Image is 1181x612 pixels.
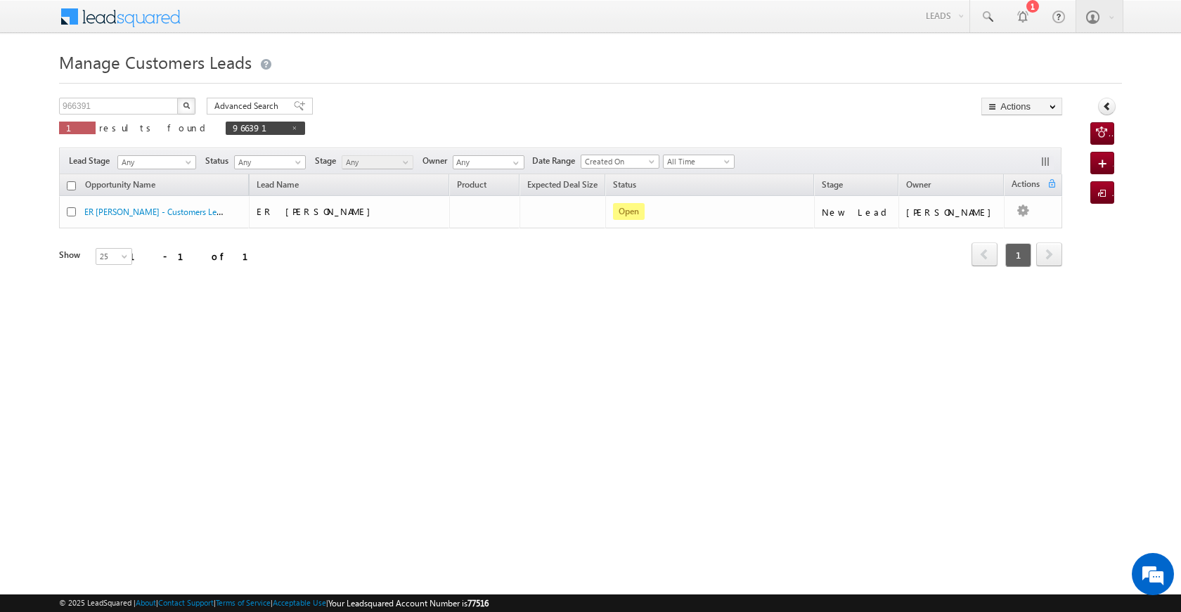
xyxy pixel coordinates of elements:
[906,179,931,190] span: Owner
[273,598,326,607] a: Acceptable Use
[183,102,190,109] img: Search
[1036,242,1062,266] span: next
[205,155,234,167] span: Status
[342,156,409,169] span: Any
[505,156,523,170] a: Show All Items
[315,155,342,167] span: Stage
[422,155,453,167] span: Owner
[234,155,306,169] a: Any
[66,122,89,134] span: 1
[216,598,271,607] a: Terms of Service
[527,179,598,190] span: Expected Deal Size
[822,179,843,190] span: Stage
[257,205,377,217] span: ER [PERSON_NAME]
[613,203,645,220] span: Open
[972,242,998,266] span: prev
[467,598,489,608] span: 77516
[118,156,191,169] span: Any
[581,155,654,168] span: Created On
[1005,176,1047,195] span: Actions
[342,155,413,169] a: Any
[158,598,214,607] a: Contact Support
[99,122,211,134] span: results found
[233,122,284,134] span: 966391
[532,155,581,167] span: Date Range
[663,155,735,169] a: All Time
[457,179,486,190] span: Product
[972,244,998,266] a: prev
[214,100,283,112] span: Advanced Search
[1005,243,1031,267] span: 1
[96,250,134,263] span: 25
[59,51,252,73] span: Manage Customers Leads
[520,177,605,195] a: Expected Deal Size
[906,206,998,219] div: [PERSON_NAME]
[606,177,643,195] a: Status
[235,156,302,169] span: Any
[59,597,489,610] span: © 2025 LeadSquared | | | | |
[67,181,76,190] input: Check all records
[84,205,229,217] a: ER [PERSON_NAME] - Customers Leads
[581,155,659,169] a: Created On
[815,177,850,195] a: Stage
[328,598,489,608] span: Your Leadsquared Account Number is
[1036,244,1062,266] a: next
[59,249,84,261] div: Show
[69,155,115,167] span: Lead Stage
[96,248,132,265] a: 25
[136,598,156,607] a: About
[129,248,265,264] div: 1 - 1 of 1
[117,155,196,169] a: Any
[250,177,306,195] span: Lead Name
[664,155,730,168] span: All Time
[822,206,892,219] div: New Lead
[981,98,1062,115] button: Actions
[453,155,524,169] input: Type to Search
